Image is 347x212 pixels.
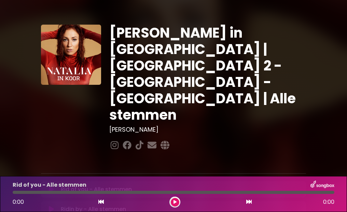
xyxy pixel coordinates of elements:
[109,126,306,133] h3: [PERSON_NAME]
[323,198,334,206] span: 0:00
[13,181,86,189] p: Rid of you - Alle stemmen
[310,181,334,189] img: songbox-logo-white.png
[109,25,306,123] h1: [PERSON_NAME] in [GEOGRAPHIC_DATA] | [GEOGRAPHIC_DATA] 2 - [GEOGRAPHIC_DATA] - [GEOGRAPHIC_DATA] ...
[41,25,101,85] img: YTVS25JmS9CLUqXqkEhs
[13,198,24,206] span: 0:00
